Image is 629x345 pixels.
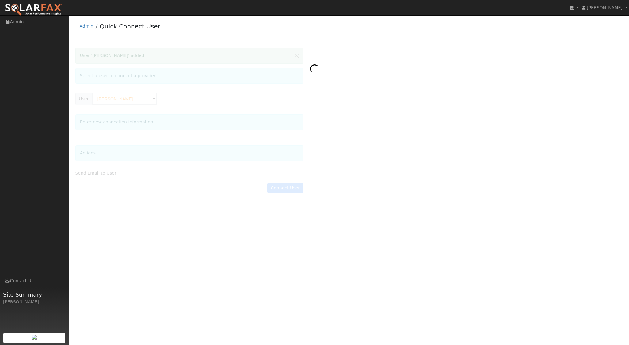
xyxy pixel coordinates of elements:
[80,24,93,28] a: Admin
[3,290,66,299] span: Site Summary
[100,23,160,30] a: Quick Connect User
[587,5,623,10] span: [PERSON_NAME]
[32,335,37,340] img: retrieve
[5,3,62,16] img: SolarFax
[3,299,66,305] div: [PERSON_NAME]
